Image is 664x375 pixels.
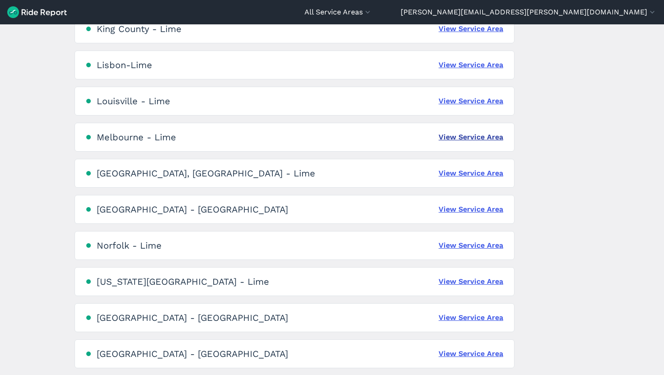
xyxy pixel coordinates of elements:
a: View Service Area [439,23,503,34]
a: View Service Area [439,276,503,287]
a: View Service Area [439,204,503,215]
button: [PERSON_NAME][EMAIL_ADDRESS][PERSON_NAME][DOMAIN_NAME] [401,7,657,18]
a: View Service Area [439,240,503,251]
div: [GEOGRAPHIC_DATA] - [GEOGRAPHIC_DATA] [97,204,288,215]
a: View Service Area [439,60,503,70]
div: [GEOGRAPHIC_DATA] - [GEOGRAPHIC_DATA] [97,348,288,359]
div: [GEOGRAPHIC_DATA] - [GEOGRAPHIC_DATA] [97,312,288,323]
div: [GEOGRAPHIC_DATA], [GEOGRAPHIC_DATA] - Lime [97,168,315,179]
a: View Service Area [439,132,503,143]
button: All Service Areas [304,7,372,18]
a: View Service Area [439,348,503,359]
div: Norfolk - Lime [97,240,162,251]
div: [US_STATE][GEOGRAPHIC_DATA] - Lime [97,276,269,287]
img: Ride Report [7,6,67,18]
a: View Service Area [439,312,503,323]
div: Lisbon-Lime [97,60,152,70]
a: View Service Area [439,168,503,179]
div: King County - Lime [97,23,182,34]
div: Louisville - Lime [97,96,170,106]
a: View Service Area [439,96,503,106]
div: Melbourne - Lime [97,132,176,143]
